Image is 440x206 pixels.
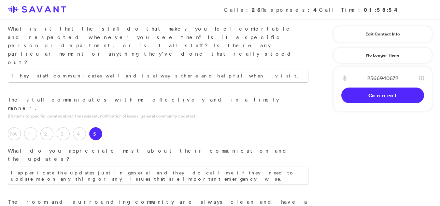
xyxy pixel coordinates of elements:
[341,29,424,39] a: Edit Contact Info
[8,127,21,140] label: NA
[8,147,308,163] p: What do you appreciate most about their communication and the updates?
[57,127,70,140] label: 3
[8,113,308,119] p: (Pertains to specific updates about the resident, notification of issues, general community updates)
[8,96,308,112] p: The staff communicates with me effectively and in a timely manner.
[24,127,37,140] label: 1
[333,47,432,63] a: No Longer There
[73,127,86,140] label: 4
[8,25,308,66] p: What is it that the staff do that makes you feel comfortable and respected whenever you see them?...
[364,6,400,13] strong: 01:58:54
[89,127,102,140] label: 5
[341,88,424,103] a: Connect
[313,6,319,13] strong: 4
[40,127,53,140] label: 2
[252,6,261,13] strong: 26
